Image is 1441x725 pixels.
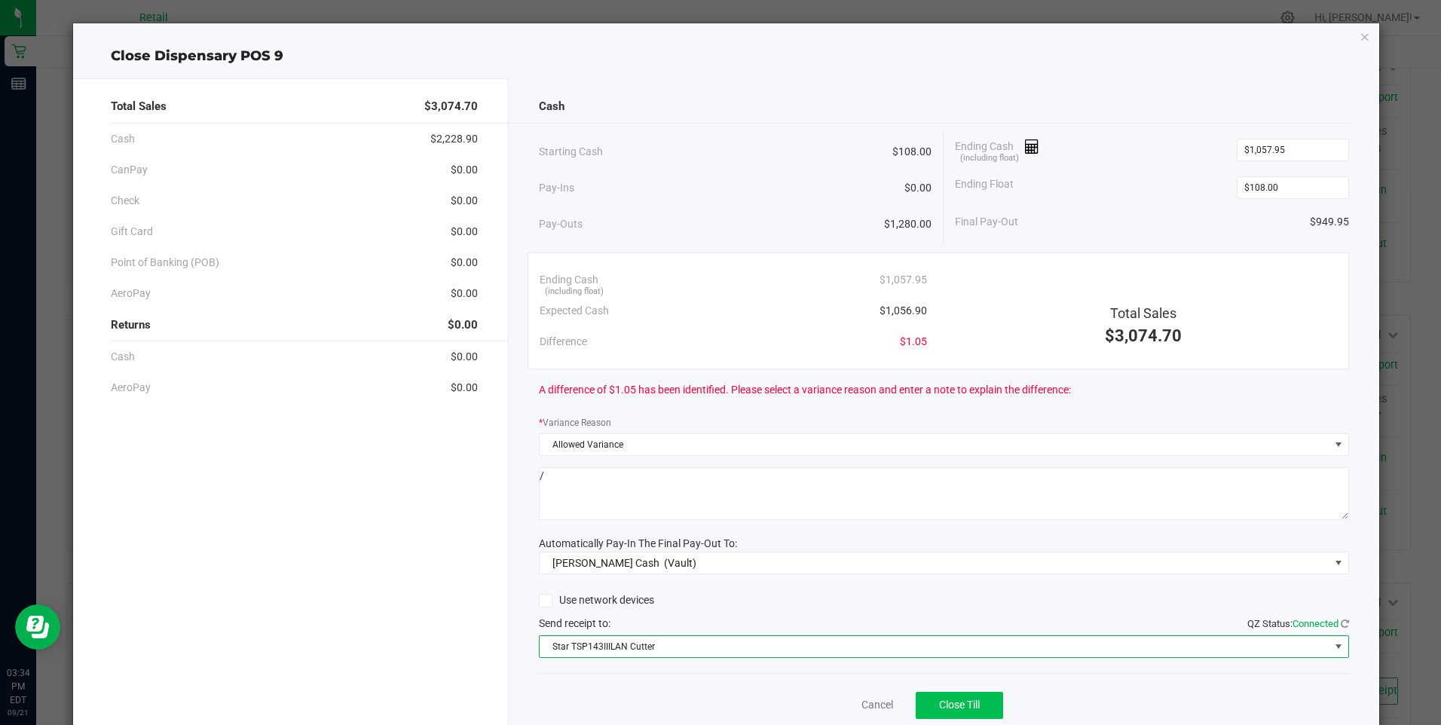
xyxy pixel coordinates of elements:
[960,152,1019,165] span: (including float)
[916,692,1003,719] button: Close Till
[539,382,1071,398] span: A difference of $1.05 has been identified. Please select a variance reason and enter a note to ex...
[892,144,932,160] span: $108.00
[539,617,610,629] span: Send receipt to:
[955,139,1039,161] span: Ending Cash
[540,334,587,350] span: Difference
[111,162,148,178] span: CanPay
[111,224,153,240] span: Gift Card
[664,557,696,569] span: (Vault)
[451,380,478,396] span: $0.00
[111,255,219,271] span: Point of Banking (POB)
[955,176,1014,199] span: Ending Float
[539,144,603,160] span: Starting Cash
[111,349,135,365] span: Cash
[900,334,927,350] span: $1.05
[939,699,980,711] span: Close Till
[904,180,932,196] span: $0.00
[1247,618,1349,629] span: QZ Status:
[15,604,60,650] iframe: Resource center
[540,303,609,319] span: Expected Cash
[111,309,477,341] div: Returns
[552,557,659,569] span: [PERSON_NAME] Cash
[451,349,478,365] span: $0.00
[539,592,654,608] label: Use network devices
[451,193,478,209] span: $0.00
[884,216,932,232] span: $1,280.00
[539,180,574,196] span: Pay-Ins
[448,317,478,334] span: $0.00
[539,216,583,232] span: Pay-Outs
[1105,326,1182,345] span: $3,074.70
[955,214,1018,230] span: Final Pay-Out
[1310,214,1349,230] span: $949.95
[451,286,478,301] span: $0.00
[111,193,139,209] span: Check
[880,303,927,319] span: $1,056.90
[111,286,151,301] span: AeroPay
[73,46,1378,66] div: Close Dispensary POS 9
[539,537,737,549] span: Automatically Pay-In The Final Pay-Out To:
[111,98,167,115] span: Total Sales
[430,131,478,147] span: $2,228.90
[545,286,604,298] span: (including float)
[540,272,598,288] span: Ending Cash
[424,98,478,115] span: $3,074.70
[111,380,151,396] span: AeroPay
[111,131,135,147] span: Cash
[880,272,927,288] span: $1,057.95
[861,697,893,713] a: Cancel
[1293,618,1339,629] span: Connected
[451,255,478,271] span: $0.00
[539,416,611,430] label: Variance Reason
[451,162,478,178] span: $0.00
[539,98,564,115] span: Cash
[1110,305,1176,321] span: Total Sales
[540,434,1329,455] span: Allowed Variance
[451,224,478,240] span: $0.00
[540,636,1329,657] span: Star TSP143IIILAN Cutter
